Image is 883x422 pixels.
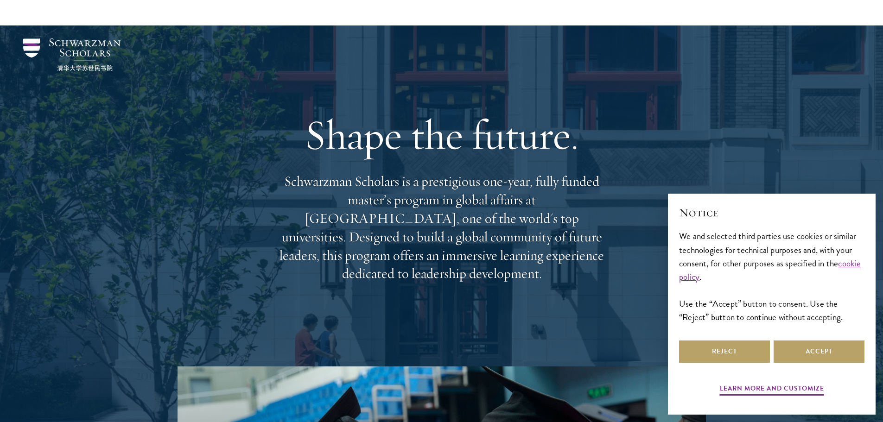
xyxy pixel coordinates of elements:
img: Schwarzman Scholars [23,38,121,71]
button: Learn more and customize [720,383,824,397]
div: We and selected third parties use cookies or similar technologies for technical purposes and, wit... [679,229,864,323]
p: Schwarzman Scholars is a prestigious one-year, fully funded master’s program in global affairs at... [275,172,609,283]
h2: Notice [679,205,864,220]
button: Accept [774,340,864,363]
button: Reject [679,340,770,363]
a: cookie policy [679,257,861,283]
h1: Shape the future. [275,109,609,161]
